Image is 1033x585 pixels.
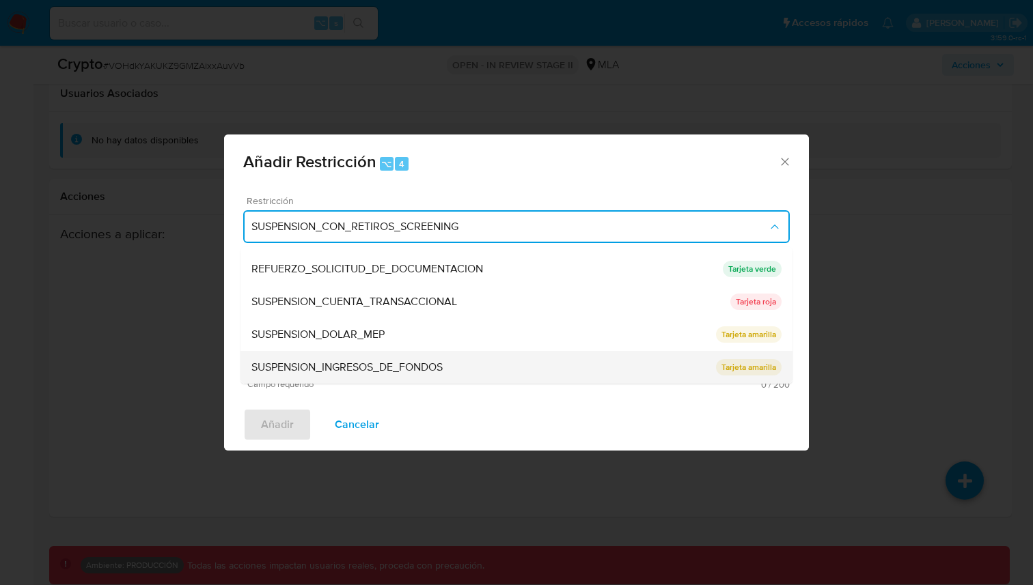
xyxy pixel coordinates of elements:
[778,155,790,167] button: Cerrar ventana
[730,294,782,310] p: Tarjeta roja
[251,328,385,341] span: SUSPENSION_DOLAR_MEP
[716,326,782,343] p: Tarjeta amarilla
[519,380,790,389] span: Máximo 200 caracteres
[335,410,379,440] span: Cancelar
[381,158,391,171] span: ⌥
[399,158,404,171] span: 4
[243,210,790,243] button: Restriction
[317,408,397,441] button: Cancelar
[251,295,457,309] span: SUSPENSION_CUENTA_TRANSACCIONAL
[243,149,376,173] span: Añadir Restricción
[723,261,782,277] p: Tarjeta verde
[251,262,483,276] span: REFUERZO_SOLICITUD_DE_DOCUMENTACION
[247,196,793,205] span: Restricción
[251,360,443,374] span: SUSPENSION_INGRESOS_DE_FONDOS
[247,380,519,389] span: Campo requerido
[716,359,782,375] p: Tarjeta amarilla
[251,220,768,233] span: SUSPENSION_CON_RETIROS_SCREENING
